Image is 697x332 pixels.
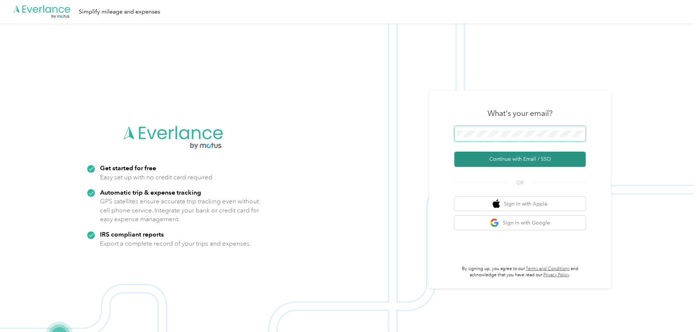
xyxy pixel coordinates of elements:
[507,179,533,187] span: OR
[526,266,570,272] a: Terms and Conditions
[100,230,164,238] strong: IRS compliant reports
[454,197,586,211] button: apple logoSign in with Apple
[100,173,212,182] p: Easy set up with no credit card required
[454,216,586,230] button: google logoSign in with Google
[454,266,586,278] p: By signing up, you agree to our and acknowledge that you have read our .
[100,188,201,196] strong: Automatic trip & expense tracking
[100,239,251,248] p: Export a complete record of your trips and expenses.
[493,199,500,208] img: apple logo
[490,218,499,227] img: google logo
[79,7,160,16] div: Simplify mileage and expenses
[454,152,586,167] button: Continue with Email / SSO
[543,272,569,278] a: Privacy Policy
[100,164,156,172] strong: Get started for free
[100,197,259,224] p: GPS satellites ensure accurate trip tracking even without cell phone service. Integrate your bank...
[488,108,552,118] h3: What's your email?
